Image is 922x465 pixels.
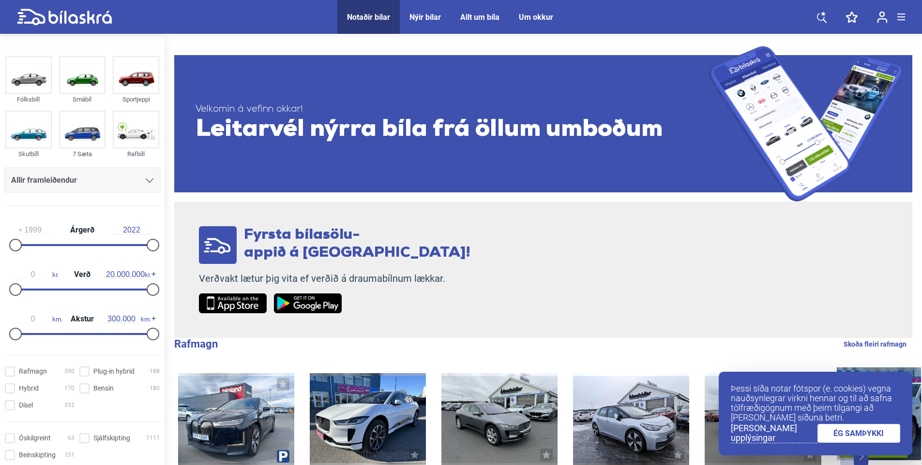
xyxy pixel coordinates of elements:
button: Previous [840,448,855,465]
span: Árgerð [68,226,97,234]
a: ÉG SAMÞYKKI [817,424,901,443]
a: Notaðir bílar [347,13,390,22]
span: Dísel [19,400,33,410]
span: Allir framleiðendur [11,174,77,187]
span: 1.000.000 [844,446,903,455]
span: kr. [106,270,151,279]
span: 332 [64,400,75,410]
div: Rafbíll [113,148,159,160]
a: Nýir bílar [409,13,441,22]
span: Beinskipting [19,450,56,460]
a: [PERSON_NAME] upplýsingar [731,423,817,443]
a: Velkomin á vefinn okkar!Leitarvél nýrra bíla frá öllum umboðum [174,46,912,202]
span: Velkomin á vefinn okkar! [196,103,709,116]
button: Next [854,448,868,465]
span: 170 [64,383,75,393]
span: kr. [14,270,59,279]
span: Plug-in hybrid [93,366,135,377]
span: 1111 [146,433,160,443]
a: Um okkur [519,13,553,22]
div: Sportjeppi [113,94,159,105]
span: km. [14,315,62,323]
span: Óskilgreint [19,433,51,443]
span: 188 [150,366,160,377]
p: Þessi síða notar fótspor (e. cookies) vegna nauðsynlegrar virkni hennar og til að safna tölfræðig... [731,384,900,422]
span: Sjálfskipting [93,433,130,443]
b: Rafmagn [174,338,218,350]
div: Smábíl [59,94,106,105]
span: Rafmagn [19,366,47,377]
div: 7 Sæta [59,148,106,160]
span: Verð [72,271,93,278]
span: Leitarvél nýrra bíla frá öllum umboðum [196,116,709,145]
p: Verðvakt lætur þig vita ef verðið á draumabílnum lækkar. [199,273,470,285]
span: 151 [64,450,75,460]
span: Hybrid [19,383,39,393]
span: 390 [64,366,75,377]
a: Allt um bíla [460,13,499,22]
img: user-login.svg [877,11,888,23]
a: Skoða fleiri rafmagn [844,338,907,350]
span: Fyrsta bílasölu- appið á [GEOGRAPHIC_DATA]! [244,228,470,261]
span: 63 [68,433,75,443]
div: Skutbíll [5,148,52,160]
span: 180 [150,383,160,393]
span: Akstur [68,315,96,323]
div: Fólksbíll [5,94,52,105]
span: km. [102,315,151,323]
span: Bensín [93,383,114,393]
